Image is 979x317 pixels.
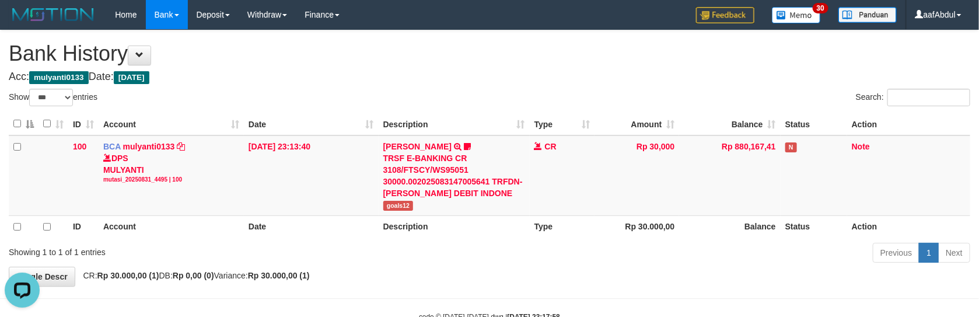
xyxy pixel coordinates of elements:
a: Previous [873,243,919,263]
th: Status [781,113,847,135]
th: Description: activate to sort column ascending [379,113,530,135]
td: Rp 30,000 [595,135,679,216]
th: Action [847,215,970,238]
div: mutasi_20250831_4495 | 100 [103,176,239,184]
strong: Rp 30.000,00 (1) [248,271,310,280]
th: Date [244,215,379,238]
h1: Bank History [9,42,970,65]
th: Account: activate to sort column ascending [99,113,244,135]
img: MOTION_logo.png [9,6,97,23]
th: : activate to sort column ascending [39,113,68,135]
th: Description [379,215,530,238]
th: Account [99,215,244,238]
th: Status [781,215,847,238]
span: CR: DB: Variance: [78,271,310,280]
td: [DATE] 23:13:40 [244,135,379,216]
div: TRSF E-BANKING CR 3108/FTSCY/WS95051 30000.002025083147005641 TRFDN-[PERSON_NAME] DEBIT INDONE [383,152,525,199]
span: [DATE] [114,71,149,84]
img: Feedback.jpg [696,7,754,23]
a: [PERSON_NAME] [383,142,452,151]
a: Next [938,243,970,263]
h4: Acc: Date: [9,71,970,83]
select: Showentries [29,89,73,106]
a: Note [852,142,870,151]
label: Show entries [9,89,97,106]
th: Rp 30.000,00 [595,215,679,238]
button: Open LiveChat chat widget [5,5,40,40]
img: Button%20Memo.svg [772,7,821,23]
span: CR [545,142,557,151]
strong: Rp 30.000,00 (1) [97,271,159,280]
th: Date: activate to sort column ascending [244,113,379,135]
th: Amount: activate to sort column ascending [595,113,679,135]
th: : activate to sort column descending [9,113,39,135]
span: Has Note [785,142,797,152]
th: ID [68,215,99,238]
div: DPS MULYANTI [103,152,239,184]
div: Showing 1 to 1 of 1 entries [9,242,399,258]
a: mulyanti0133 [123,142,175,151]
th: Balance: activate to sort column ascending [679,113,780,135]
th: ID: activate to sort column ascending [68,113,99,135]
img: panduan.png [838,7,897,23]
span: goals12 [383,201,414,211]
span: 100 [73,142,86,151]
th: Type: activate to sort column ascending [530,113,595,135]
span: BCA [103,142,121,151]
label: Search: [856,89,970,106]
th: Action [847,113,970,135]
th: Balance [679,215,780,238]
strong: Rp 0,00 (0) [173,271,214,280]
a: 1 [919,243,939,263]
input: Search: [887,89,970,106]
th: Type [530,215,595,238]
a: Copy mulyanti0133 to clipboard [177,142,185,151]
td: Rp 880,167,41 [679,135,780,216]
span: mulyanti0133 [29,71,89,84]
span: 30 [813,3,828,13]
a: Toggle Descr [9,267,75,287]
